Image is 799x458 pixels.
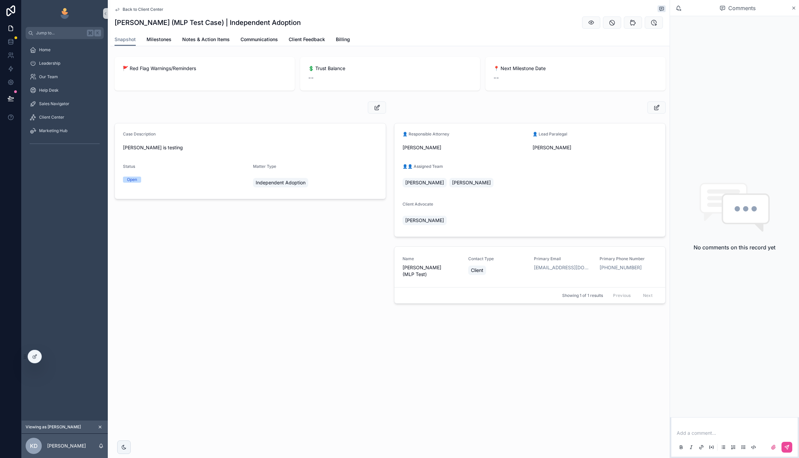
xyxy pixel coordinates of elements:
[308,73,314,83] span: --
[26,84,104,96] a: Help Desk
[123,65,287,72] span: 🚩 Red Flag Warnings/Reminders
[26,125,104,137] a: Marketing Hub
[123,144,378,151] span: [PERSON_NAME] is testing
[728,4,756,12] span: Comments
[127,177,137,183] div: Open
[39,115,64,120] span: Client Center
[59,8,70,19] img: App logo
[115,18,301,27] h1: [PERSON_NAME] (MLP Test Case) | Independent Adoption
[39,74,58,80] span: Our Team
[253,164,276,169] span: Matter Type
[533,144,571,151] span: [PERSON_NAME]
[256,179,306,186] span: Independent Adoption
[403,164,443,169] span: 👤👤 Assigned Team
[600,256,657,262] span: Primary Phone Number
[600,264,642,271] a: [PHONE_NUMBER]
[405,217,444,224] span: [PERSON_NAME]
[403,264,460,278] span: [PERSON_NAME] (MLP Test)
[26,57,104,69] a: Leadership
[289,33,325,47] a: Client Feedback
[452,179,491,186] span: [PERSON_NAME]
[534,264,592,271] a: [EMAIL_ADDRESS][DOMAIN_NAME]
[123,7,163,12] span: Back to Client Center
[403,131,449,136] span: 👤 Responsible Attorney
[403,256,460,262] span: Name
[403,202,433,207] span: Client Advocate
[308,65,472,72] span: 💲 Trust Balance
[493,73,499,83] span: --
[26,71,104,83] a: Our Team
[39,128,67,133] span: Marketing Hub
[336,33,350,47] a: Billing
[39,47,51,53] span: Home
[115,33,136,46] a: Snapshot
[694,243,775,251] h2: No comments on this record yet
[26,111,104,123] a: Client Center
[39,88,59,93] span: Help Desk
[26,424,81,430] span: Viewing as [PERSON_NAME]
[241,33,278,47] a: Communications
[26,27,104,39] button: Jump to...K
[468,256,526,262] span: Contact Type
[471,267,483,274] span: Client
[26,98,104,110] a: Sales Navigator
[241,36,278,43] span: Communications
[123,164,135,169] span: Status
[336,36,350,43] span: Billing
[36,30,84,36] span: Jump to...
[403,144,441,151] span: [PERSON_NAME]
[147,33,171,47] a: Milestones
[534,256,592,262] span: Primary Email
[39,101,69,106] span: Sales Navigator
[26,44,104,56] a: Home
[493,65,658,72] span: 📍 Next Milestone Date
[289,36,325,43] span: Client Feedback
[47,442,86,449] p: [PERSON_NAME]
[182,33,230,47] a: Notes & Action Items
[115,36,136,43] span: Snapshot
[115,7,163,12] a: Back to Client Center
[95,30,100,36] span: K
[22,39,108,158] div: scrollable content
[147,36,171,43] span: Milestones
[533,131,567,136] span: 👤 Lead Paralegal
[123,131,156,136] span: Case Description
[394,247,665,287] a: Name[PERSON_NAME] (MLP Test)Contact TypeClientPrimary Email[EMAIL_ADDRESS][DOMAIN_NAME]Primary Ph...
[39,61,60,66] span: Leadership
[405,179,444,186] span: [PERSON_NAME]
[30,442,38,450] span: KD
[562,293,603,298] span: Showing 1 of 1 results
[182,36,230,43] span: Notes & Action Items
